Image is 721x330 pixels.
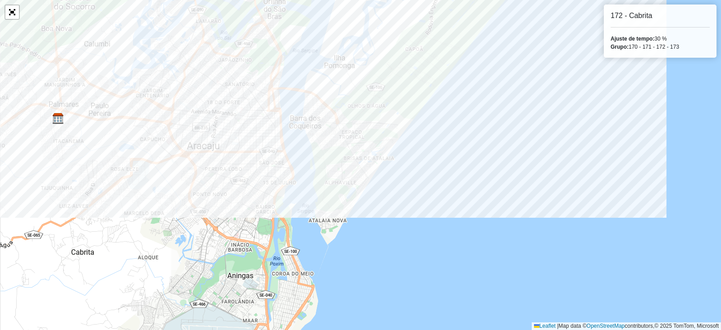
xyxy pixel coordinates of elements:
[611,43,710,51] div: 170 - 171 - 172 - 173
[611,36,654,42] strong: Ajuste de tempo:
[557,323,558,329] span: |
[534,323,556,329] a: Leaflet
[5,5,19,19] a: Abrir mapa em tela cheia
[611,11,710,20] h6: 172 - Cabrita
[587,323,625,329] a: OpenStreetMap
[532,322,721,330] div: Map data © contributors,© 2025 TomTom, Microsoft
[611,35,710,43] div: 30 %
[611,44,629,50] strong: Grupo:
